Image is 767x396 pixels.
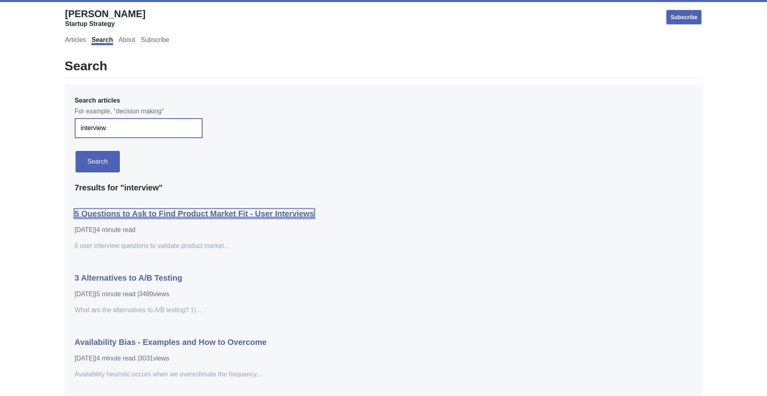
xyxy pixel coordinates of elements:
h3: 7 results for " interview " [75,183,692,193]
span: | 3031 views [137,355,169,362]
a: 3 Alternatives to A/B Testing [75,273,182,282]
p: [DATE] | 5 minute read [75,289,507,299]
a: Subscribe [666,9,702,25]
a: Subscribe [141,36,169,45]
a: Articles [65,36,86,45]
a: Search [91,36,113,45]
span: | 3489 views [137,291,169,297]
p: Search articles [75,97,692,105]
p: [DATE] | 4 minute read [75,225,507,235]
span: [PERSON_NAME] [65,8,145,19]
p: Availability heuristic occurs when we overestimate the frequency... [75,370,507,379]
p: What are the alternatives to A/B testing? 1)... [75,305,507,315]
h1: Search [65,58,702,78]
a: 5 Questions to Ask to Find Product Market Fit - User Interviews [75,209,314,218]
span: For example, “decision making" [75,107,692,116]
div: Startup Strategy [65,20,145,28]
input: Search [75,150,121,173]
a: Availability Bias - Examples and How to Overcome [75,338,267,346]
p: 5 user interview questions to validate product market... [75,241,507,251]
a: [PERSON_NAME]Startup Strategy [65,8,145,28]
a: About [119,36,135,45]
p: [DATE] | 4 minute read [75,354,507,363]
